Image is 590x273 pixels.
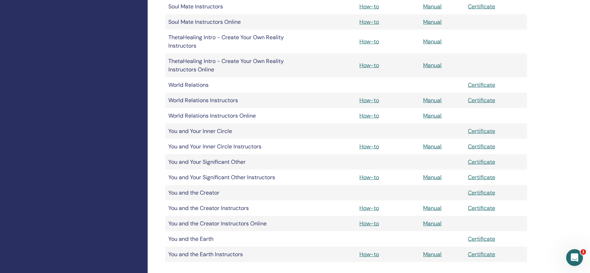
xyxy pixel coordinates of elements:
a: Manual [423,251,442,258]
td: You and Your Inner Circle Instructors [165,139,291,154]
td: ThetaHealing Intro - Create Your Own Reality Instructors Online [165,54,291,77]
td: You and the Earth [165,231,291,247]
a: Certificate [468,3,495,10]
a: Manual [423,143,442,150]
a: Manual [423,97,442,104]
a: Manual [423,38,442,45]
a: Certificate [468,251,495,258]
a: Certificate [468,204,495,212]
a: Manual [423,204,442,212]
a: Certificate [468,143,495,150]
td: You and the Creator Instructors [165,201,291,216]
a: Manual [423,112,442,119]
td: You and the Earth Instructors [165,247,291,262]
a: Certificate [468,174,495,181]
a: Manual [423,62,442,69]
a: How-to [359,251,379,258]
td: You and the Creator Instructors Online [165,216,291,231]
td: World Relations Instructors Online [165,108,291,124]
a: How-to [359,38,379,45]
a: How-to [359,18,379,26]
td: Soul Mate Instructors Online [165,14,291,30]
a: Certificate [468,81,495,89]
a: Certificate [468,235,495,243]
td: You and Your Significant Other [165,154,291,170]
a: Certificate [468,158,495,166]
a: How-to [359,112,379,119]
td: World Relations [165,77,291,93]
a: How-to [359,220,379,227]
a: Manual [423,3,442,10]
a: How-to [359,62,379,69]
a: Manual [423,18,442,26]
span: 1 [581,249,586,255]
a: Certificate [468,189,495,196]
td: You and the Creator [165,185,291,201]
td: World Relations Instructors [165,93,291,108]
a: How-to [359,97,379,104]
a: Certificate [468,97,495,104]
td: ThetaHealing Intro - Create Your Own Reality Instructors [165,30,291,54]
a: Manual [423,220,442,227]
a: Manual [423,174,442,181]
a: How-to [359,174,379,181]
a: How-to [359,3,379,10]
td: You and Your Significant Other Instructors [165,170,291,185]
a: Certificate [468,127,495,135]
a: How-to [359,143,379,150]
td: You and Your Inner Circle [165,124,291,139]
iframe: Intercom live chat [566,249,583,266]
a: How-to [359,204,379,212]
